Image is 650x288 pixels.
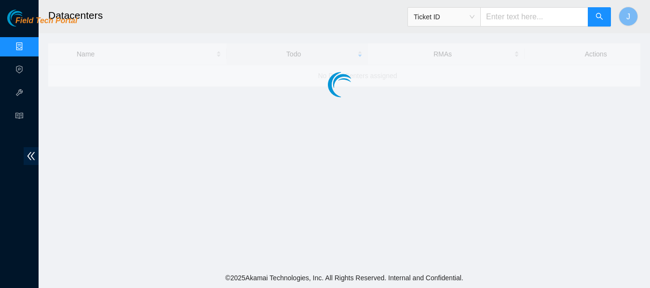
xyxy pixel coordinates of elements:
[7,17,77,30] a: Akamai TechnologiesField Tech Portal
[480,7,588,27] input: Enter text here...
[596,13,603,22] span: search
[619,7,638,26] button: J
[39,268,650,288] footer: © 2025 Akamai Technologies, Inc. All Rights Reserved. Internal and Confidential.
[15,108,23,127] span: read
[414,10,474,24] span: Ticket ID
[24,147,39,165] span: double-left
[15,16,77,26] span: Field Tech Portal
[588,7,611,27] button: search
[7,10,49,27] img: Akamai Technologies
[626,11,630,23] span: J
